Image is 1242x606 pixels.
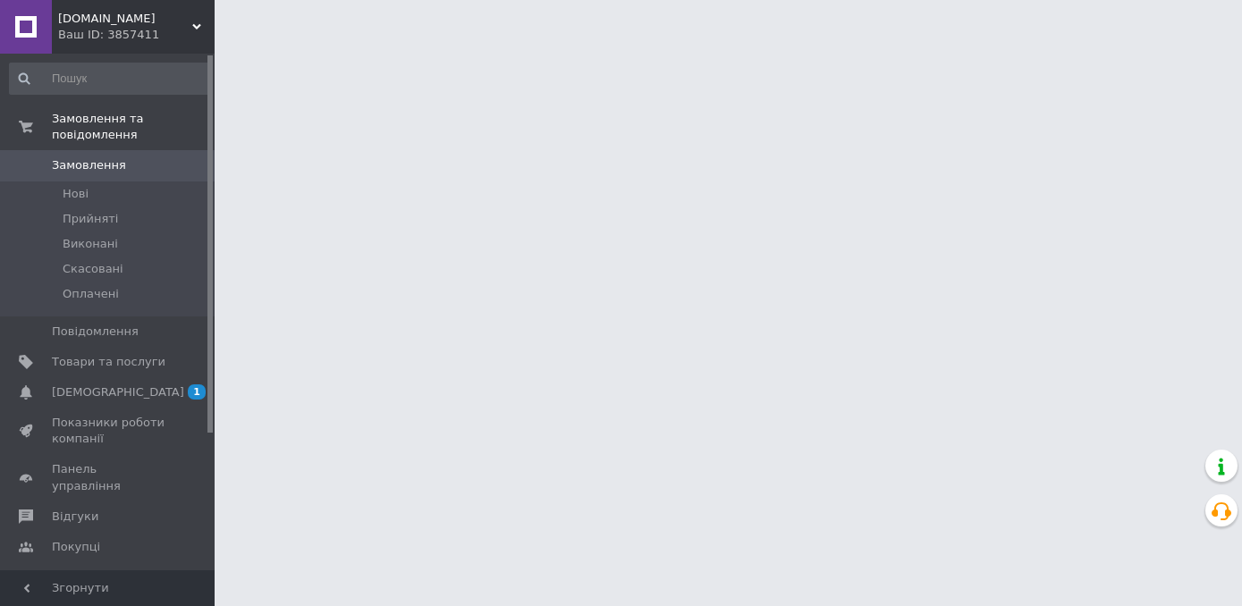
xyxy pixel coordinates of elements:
[52,384,184,400] span: [DEMOGRAPHIC_DATA]
[52,539,100,555] span: Покупці
[52,354,165,370] span: Товари та послуги
[52,461,165,493] span: Панель управління
[58,11,192,27] span: st-luxperfumes.com.ua
[52,157,126,173] span: Замовлення
[63,261,123,277] span: Скасовані
[52,415,165,447] span: Показники роботи компанії
[63,286,119,302] span: Оплачені
[63,186,89,202] span: Нові
[52,509,98,525] span: Відгуки
[188,384,206,400] span: 1
[9,63,211,95] input: Пошук
[52,324,139,340] span: Повідомлення
[63,236,118,252] span: Виконані
[52,111,215,143] span: Замовлення та повідомлення
[58,27,215,43] div: Ваш ID: 3857411
[63,211,118,227] span: Прийняті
